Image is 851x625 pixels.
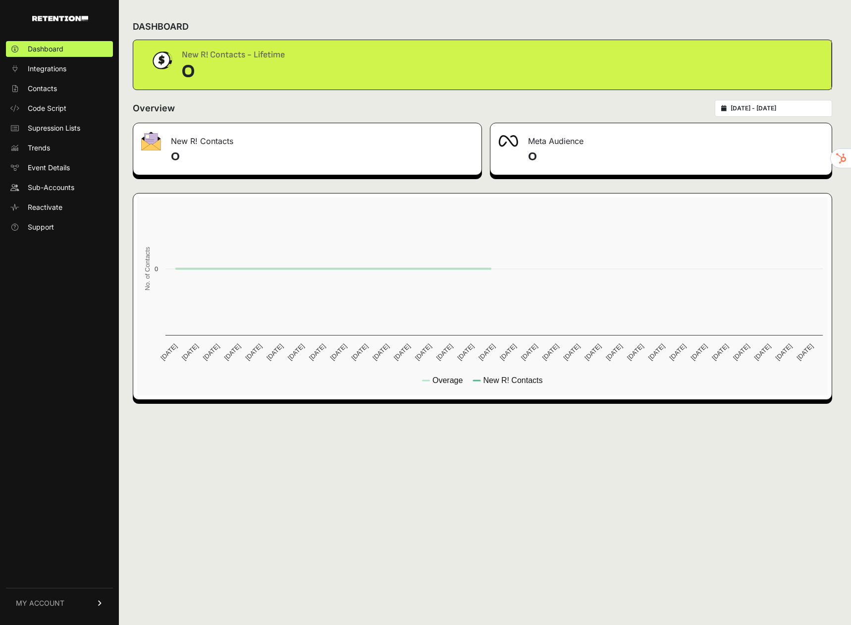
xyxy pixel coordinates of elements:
[28,84,57,94] span: Contacts
[520,342,539,362] text: [DATE]
[414,342,433,362] text: [DATE]
[432,376,463,385] text: Overage
[456,342,476,362] text: [DATE]
[483,376,542,385] text: New R! Contacts
[6,180,113,195] a: Sub-Accounts
[689,342,708,362] text: [DATE]
[6,219,113,235] a: Support
[28,202,62,212] span: Reactivate
[6,160,113,176] a: Event Details
[6,41,113,57] a: Dashboard
[155,265,158,273] text: 0
[753,342,772,362] text: [DATE]
[180,342,200,362] text: [DATE]
[223,342,242,362] text: [DATE]
[528,149,824,165] h4: 0
[371,342,390,362] text: [DATE]
[141,132,161,150] img: fa-envelope-19ae18322b30453b285274b1b8af3d052b27d846a4fbe8435d1a52b978f639a2.png
[6,120,113,136] a: Supression Lists
[133,123,481,153] div: New R! Contacts
[435,342,454,362] text: [DATE]
[144,247,151,290] text: No. of Contacts
[133,101,175,115] h2: Overview
[6,199,113,215] a: Reactivate
[28,103,66,113] span: Code Script
[308,342,327,362] text: [DATE]
[28,64,66,74] span: Integrations
[265,342,284,362] text: [DATE]
[6,100,113,116] a: Code Script
[133,20,189,34] h2: DASHBOARD
[16,598,64,608] span: MY ACCOUNT
[329,342,348,362] text: [DATE]
[732,342,751,362] text: [DATE]
[6,61,113,77] a: Integrations
[392,342,412,362] text: [DATE]
[28,222,54,232] span: Support
[32,16,88,21] img: Retention.com
[28,183,74,192] span: Sub-Accounts
[286,342,306,362] text: [DATE]
[710,342,730,362] text: [DATE]
[795,342,814,362] text: [DATE]
[159,342,178,362] text: [DATE]
[583,342,602,362] text: [DATE]
[182,62,285,82] div: 0
[28,143,50,153] span: Trends
[28,163,70,173] span: Event Details
[171,149,474,165] h4: 0
[647,342,666,362] text: [DATE]
[6,81,113,96] a: Contacts
[562,342,582,362] text: [DATE]
[774,342,794,362] text: [DATE]
[28,44,63,54] span: Dashboard
[668,342,688,362] text: [DATE]
[541,342,560,362] text: [DATE]
[202,342,221,362] text: [DATE]
[498,135,518,147] img: fa-meta-2f981b61bb99beabf952f7030308934f19ce035c18b003e963880cc3fabeebb7.png
[477,342,496,362] text: [DATE]
[6,140,113,156] a: Trends
[604,342,624,362] text: [DATE]
[498,342,518,362] text: [DATE]
[182,48,285,62] div: New R! Contacts - Lifetime
[149,48,174,73] img: dollar-coin-05c43ed7efb7bc0c12610022525b4bbbb207c7efeef5aecc26f025e68dcafac9.png
[490,123,832,153] div: Meta Audience
[244,342,263,362] text: [DATE]
[6,588,113,618] a: MY ACCOUNT
[350,342,370,362] text: [DATE]
[626,342,645,362] text: [DATE]
[28,123,80,133] span: Supression Lists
